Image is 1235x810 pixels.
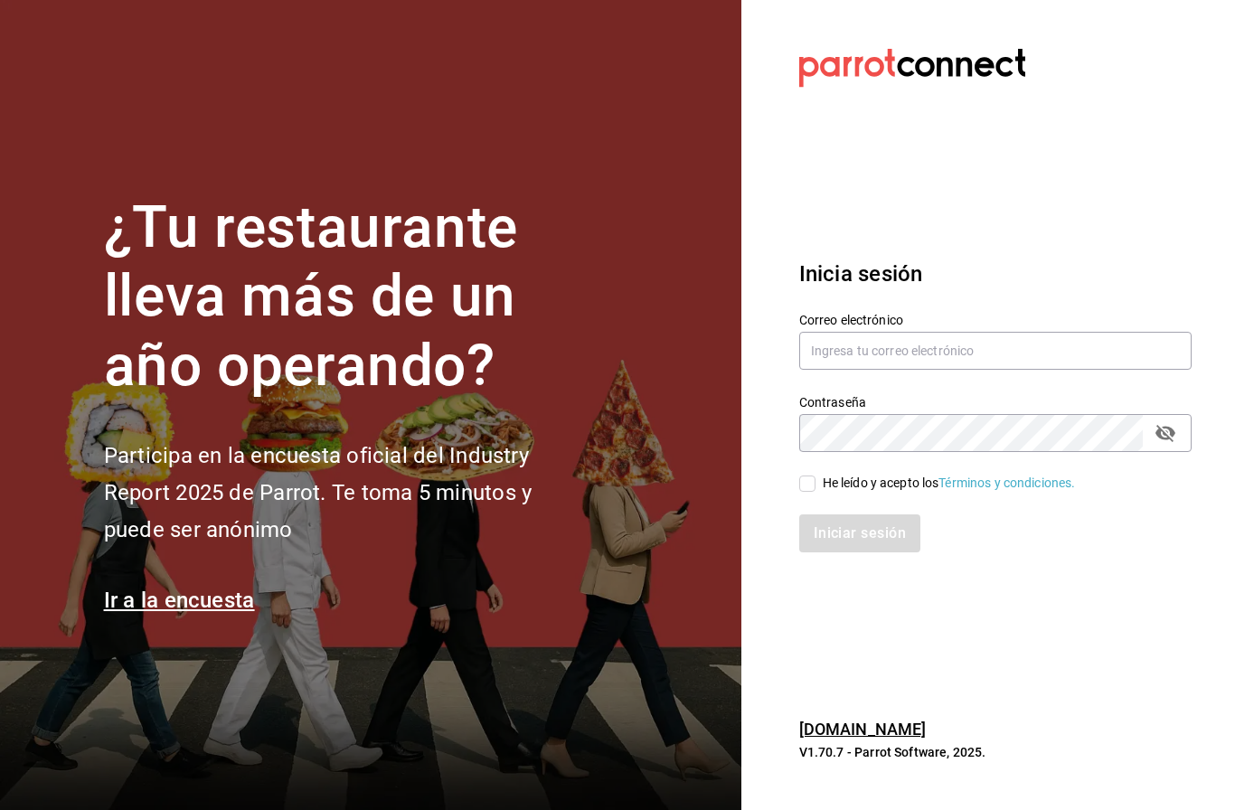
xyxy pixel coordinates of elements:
[1150,418,1181,448] button: passwordField
[799,743,1192,761] p: V1.70.7 - Parrot Software, 2025.
[104,193,592,401] h1: ¿Tu restaurante lleva más de un año operando?
[799,720,927,739] a: [DOMAIN_NAME]
[799,332,1192,370] input: Ingresa tu correo electrónico
[799,313,1192,325] label: Correo electrónico
[823,474,1076,493] div: He leído y acepto los
[104,588,255,613] a: Ir a la encuesta
[799,395,1192,408] label: Contraseña
[104,438,592,548] h2: Participa en la encuesta oficial del Industry Report 2025 de Parrot. Te toma 5 minutos y puede se...
[799,258,1192,290] h3: Inicia sesión
[938,476,1075,490] a: Términos y condiciones.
